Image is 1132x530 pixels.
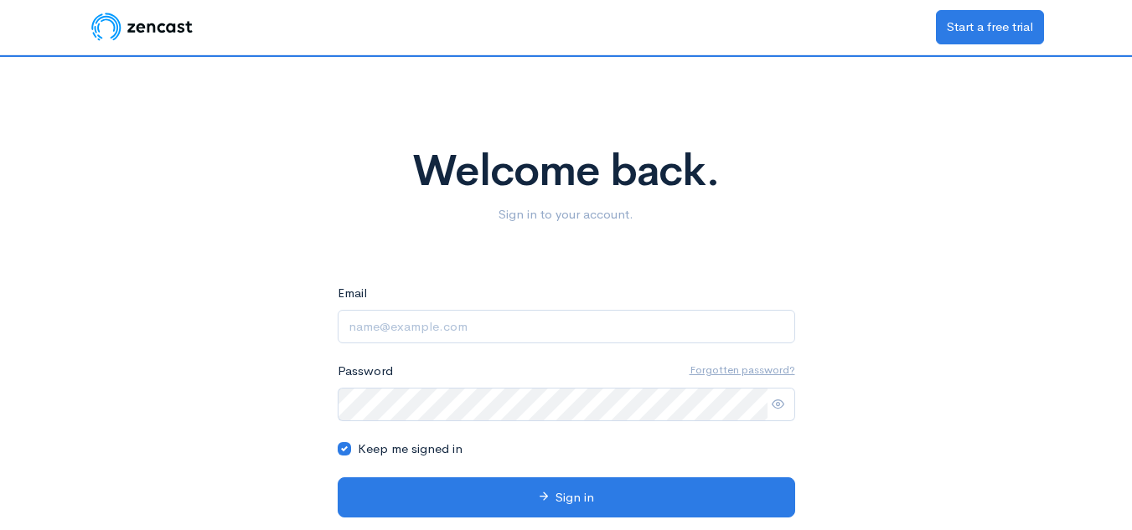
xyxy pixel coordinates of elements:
a: Forgotten password? [690,362,795,378]
p: Sign in to your account. [99,205,1034,224]
img: ZenCast Logo [89,10,195,44]
h1: Welcome back. [99,147,1034,195]
label: Keep me signed in [358,440,463,459]
label: Email [338,284,367,303]
u: Forgotten password? [690,363,795,377]
button: Sign in [338,477,795,518]
input: name@example.com [338,310,795,344]
a: Start a free trial [936,10,1044,44]
label: Password [338,362,393,381]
